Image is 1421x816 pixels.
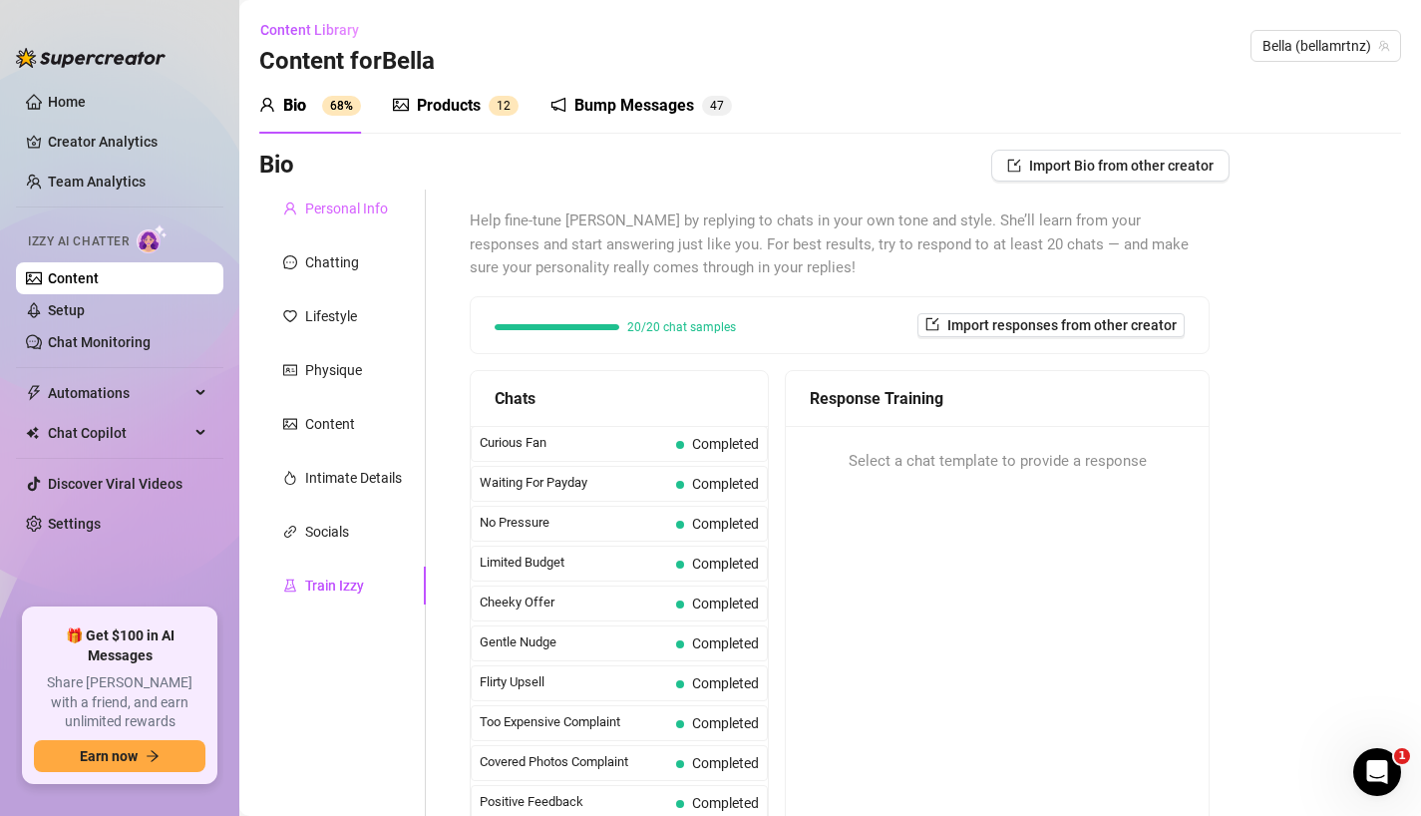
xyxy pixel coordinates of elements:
[480,672,668,692] span: Flirty Upsell
[305,575,364,597] div: Train Izzy
[34,626,205,665] span: 🎁 Get $100 in AI Messages
[692,795,759,811] span: Completed
[692,596,759,612] span: Completed
[305,359,362,381] div: Physique
[26,426,39,440] img: Chat Copilot
[574,94,694,118] div: Bump Messages
[495,386,535,411] span: Chats
[692,755,759,771] span: Completed
[48,476,182,492] a: Discover Viral Videos
[48,270,99,286] a: Content
[146,749,160,763] span: arrow-right
[16,48,166,68] img: logo-BBDzfeDw.svg
[480,433,668,453] span: Curious Fan
[417,94,481,118] div: Products
[480,752,668,772] span: Covered Photos Complaint
[283,309,297,323] span: heart
[26,385,42,401] span: thunderbolt
[550,97,566,113] span: notification
[702,96,732,116] sup: 47
[480,593,668,612] span: Cheeky Offer
[947,317,1177,333] span: Import responses from other creator
[710,99,717,113] span: 4
[480,792,668,812] span: Positive Feedback
[489,96,519,116] sup: 12
[917,313,1185,337] button: Import responses from other creator
[393,97,409,113] span: picture
[283,363,297,377] span: idcard
[305,198,388,219] div: Personal Info
[480,553,668,573] span: Limited Budget
[692,516,759,532] span: Completed
[259,97,275,113] span: user
[480,632,668,652] span: Gentle Nudge
[48,302,85,318] a: Setup
[692,715,759,731] span: Completed
[692,675,759,691] span: Completed
[283,94,306,118] div: Bio
[480,513,668,533] span: No Pressure
[305,521,349,543] div: Socials
[283,579,297,593] span: experiment
[48,174,146,190] a: Team Analytics
[305,305,357,327] div: Lifestyle
[80,748,138,764] span: Earn now
[925,317,939,331] span: import
[283,471,297,485] span: fire
[34,740,205,772] button: Earn nowarrow-right
[627,321,736,333] span: 20/20 chat samples
[1378,40,1390,52] span: team
[480,712,668,732] span: Too Expensive Complaint
[283,417,297,431] span: picture
[48,377,189,409] span: Automations
[810,386,1185,411] div: Response Training
[497,99,504,113] span: 1
[504,99,511,113] span: 2
[849,450,1147,474] span: Select a chat template to provide a response
[1029,158,1214,174] span: Import Bio from other creator
[692,556,759,572] span: Completed
[1262,31,1389,61] span: Bella (bellamrtnz)
[34,673,205,732] span: Share [PERSON_NAME] with a friend, and earn unlimited rewards
[470,209,1210,280] span: Help fine-tune [PERSON_NAME] by replying to chats in your own tone and style. She’ll learn from y...
[259,46,435,78] h3: Content for Bella
[305,413,355,435] div: Content
[991,150,1230,182] button: Import Bio from other creator
[717,99,724,113] span: 7
[692,476,759,492] span: Completed
[48,126,207,158] a: Creator Analytics
[260,22,359,38] span: Content Library
[692,436,759,452] span: Completed
[48,94,86,110] a: Home
[259,14,375,46] button: Content Library
[1007,159,1021,173] span: import
[1394,748,1410,764] span: 1
[48,334,151,350] a: Chat Monitoring
[28,232,129,251] span: Izzy AI Chatter
[1353,748,1401,796] iframe: Intercom live chat
[322,96,361,116] sup: 68%
[305,251,359,273] div: Chatting
[48,417,189,449] span: Chat Copilot
[480,473,668,493] span: Waiting For Payday
[283,255,297,269] span: message
[692,635,759,651] span: Completed
[259,150,294,182] h3: Bio
[283,202,297,215] span: user
[305,467,402,489] div: Intimate Details
[283,525,297,539] span: link
[48,516,101,532] a: Settings
[137,224,168,253] img: AI Chatter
